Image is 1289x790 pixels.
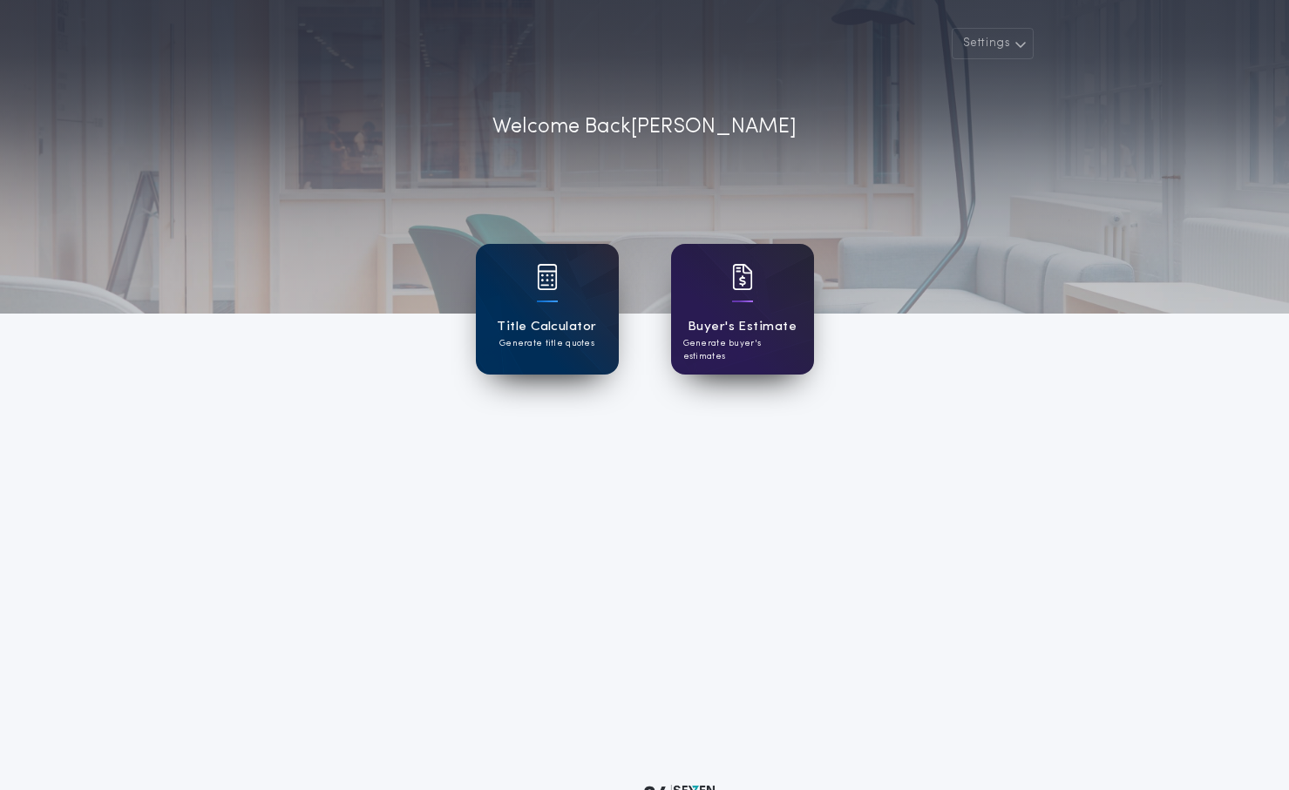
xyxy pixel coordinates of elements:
img: card icon [732,264,753,290]
a: card iconTitle CalculatorGenerate title quotes [476,244,619,375]
h1: Title Calculator [497,317,596,337]
p: Welcome Back [PERSON_NAME] [492,111,797,143]
button: Settings [952,28,1034,59]
a: card iconBuyer's EstimateGenerate buyer's estimates [671,244,814,375]
h1: Buyer's Estimate [688,317,797,337]
p: Generate title quotes [499,337,594,350]
p: Generate buyer's estimates [683,337,802,363]
img: card icon [537,264,558,290]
